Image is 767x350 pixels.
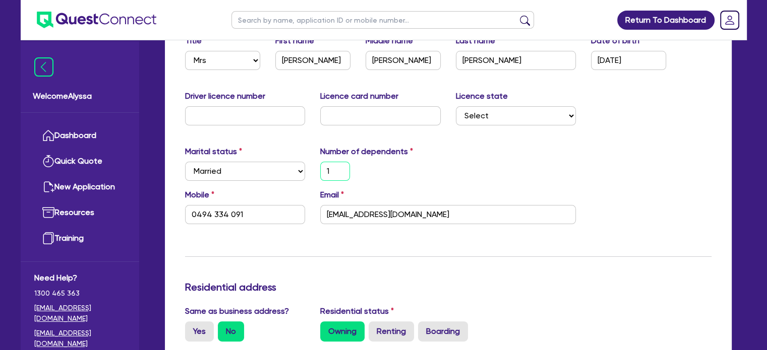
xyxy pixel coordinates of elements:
[34,303,126,324] a: [EMAIL_ADDRESS][DOMAIN_NAME]
[185,305,289,317] label: Same as business address?
[456,35,500,47] label: Last name
[218,321,244,341] label: No
[37,12,156,28] img: quest-connect-logo-blue
[617,11,715,30] a: Return To Dashboard
[185,281,712,293] h3: Residential address
[34,328,126,349] a: [EMAIL_ADDRESS][DOMAIN_NAME]
[42,155,54,167] img: quick-quote
[275,35,319,47] label: First name
[185,90,265,102] label: Driver licence number
[418,321,468,341] label: Boarding
[34,149,126,174] a: Quick Quote
[185,189,214,201] label: Mobile
[42,232,54,244] img: training
[591,35,644,47] label: Date of birth
[33,90,127,102] span: Welcome Alyssa
[185,146,242,158] label: Marital status
[34,200,126,226] a: Resources
[34,226,126,251] a: Training
[42,206,54,219] img: resources
[34,57,53,77] img: icon-menu-close
[231,11,534,29] input: Search by name, application ID or mobile number...
[34,288,126,299] span: 1300 465 363
[320,146,413,158] label: Number of dependents
[320,189,344,201] label: Email
[34,123,126,149] a: Dashboard
[717,7,743,33] a: Dropdown toggle
[366,35,413,47] label: Middle name
[185,321,214,341] label: Yes
[456,90,508,102] label: Licence state
[320,321,365,341] label: Owning
[185,35,207,47] label: Title
[320,90,398,102] label: Licence card number
[320,305,394,317] label: Residential status
[34,272,126,284] span: Need Help?
[591,51,666,70] input: DD / MM / YYYY
[369,321,414,341] label: Renting
[42,181,54,193] img: new-application
[34,174,126,200] a: New Application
